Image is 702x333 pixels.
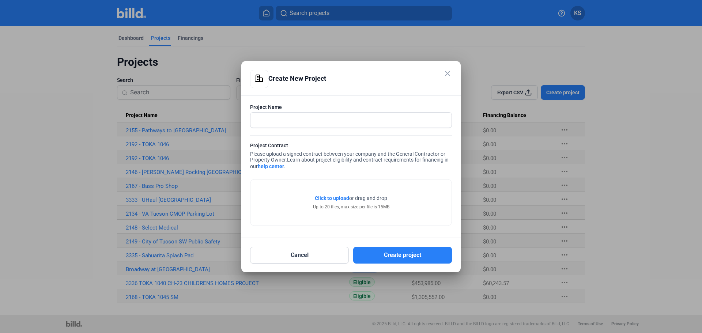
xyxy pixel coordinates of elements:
[250,157,449,169] span: Learn about project eligibility and contract requirements for financing in our .
[250,247,349,264] button: Cancel
[443,69,452,78] mat-icon: close
[315,195,349,201] span: Click to upload
[250,103,452,111] div: Project Name
[313,204,389,210] div: Up to 20 files, max size per file is 15MB
[250,142,452,151] div: Project Contract
[349,194,387,202] span: or drag and drop
[258,163,284,169] a: help center
[250,70,434,87] div: Create New Project
[353,247,452,264] button: Create project
[250,142,452,172] div: Please upload a signed contract between your company and the General Contractor or Property Owner.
